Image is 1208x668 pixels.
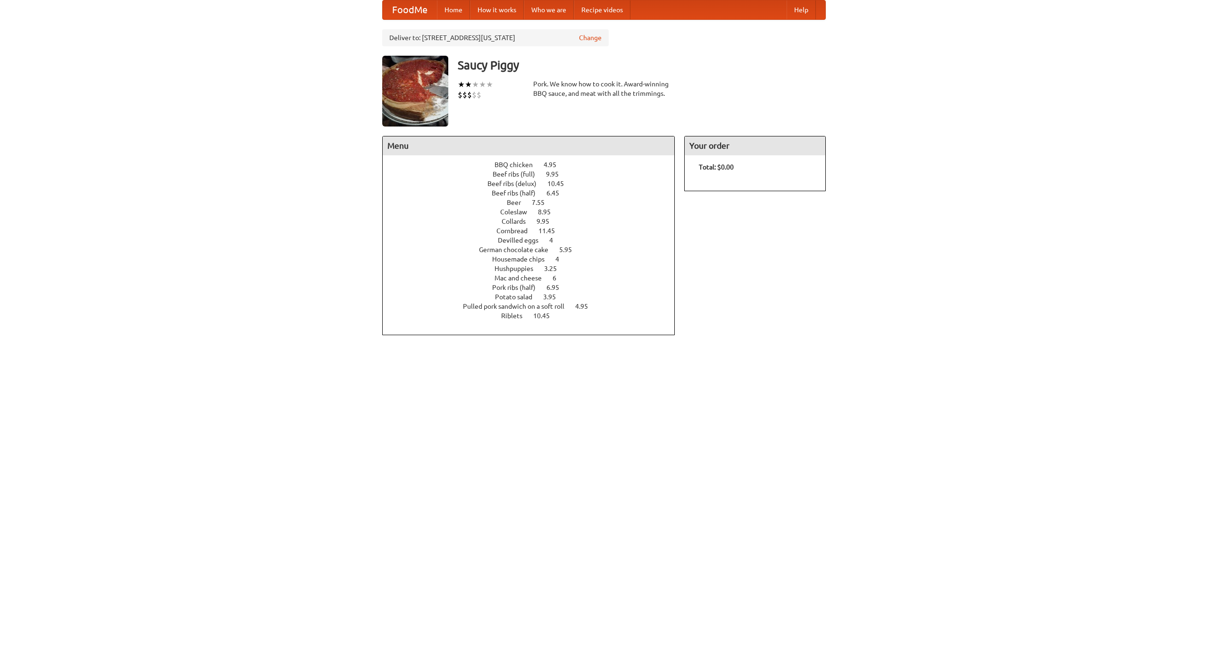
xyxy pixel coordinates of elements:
span: Hushpuppies [495,265,543,272]
a: Mac and cheese 6 [495,274,574,282]
li: ★ [472,79,479,90]
span: 10.45 [547,180,573,187]
a: Housemade chips 4 [492,255,577,263]
span: Pulled pork sandwich on a soft roll [463,303,574,310]
span: Housemade chips [492,255,554,263]
a: How it works [470,0,524,19]
span: BBQ chicken [495,161,542,169]
a: Who we are [524,0,574,19]
li: ★ [458,79,465,90]
a: Beef ribs (half) 6.45 [492,189,577,197]
a: Home [437,0,470,19]
span: Mac and cheese [495,274,551,282]
span: Devilled eggs [498,237,548,244]
span: 4 [549,237,562,244]
span: German chocolate cake [479,246,558,254]
span: 6 [553,274,566,282]
li: $ [472,90,477,100]
span: 8.95 [538,208,560,216]
span: 11.45 [538,227,564,235]
a: Devilled eggs 4 [498,237,570,244]
span: 9.95 [546,170,568,178]
a: German chocolate cake 5.95 [479,246,589,254]
b: Total: $0.00 [699,163,734,171]
a: Recipe videos [574,0,630,19]
span: Coleslaw [500,208,537,216]
span: 3.25 [544,265,566,272]
a: Pork ribs (half) 6.95 [492,284,577,291]
h3: Saucy Piggy [458,56,826,75]
li: $ [477,90,481,100]
a: BBQ chicken 4.95 [495,161,574,169]
span: Pork ribs (half) [492,284,545,291]
span: Beef ribs (full) [493,170,545,178]
span: 4.95 [575,303,597,310]
span: Beer [507,199,530,206]
span: 6.95 [546,284,569,291]
h4: Your order [685,136,825,155]
span: 5.95 [559,246,581,254]
span: Cornbread [496,227,537,235]
span: 6.45 [546,189,569,197]
li: ★ [465,79,472,90]
a: FoodMe [383,0,437,19]
a: Pulled pork sandwich on a soft roll 4.95 [463,303,605,310]
h4: Menu [383,136,674,155]
li: $ [467,90,472,100]
a: Beef ribs (full) 9.95 [493,170,576,178]
div: Deliver to: [STREET_ADDRESS][US_STATE] [382,29,609,46]
span: Beef ribs (half) [492,189,545,197]
span: 7.55 [532,199,554,206]
li: $ [458,90,462,100]
span: 4.95 [544,161,566,169]
li: ★ [486,79,493,90]
a: Help [787,0,816,19]
span: 10.45 [533,312,559,320]
span: Riblets [501,312,532,320]
span: Potato salad [495,293,542,301]
a: Beef ribs (delux) 10.45 [487,180,581,187]
a: Beer 7.55 [507,199,562,206]
a: Potato salad 3.95 [495,293,573,301]
span: Collards [502,218,535,225]
div: Pork. We know how to cook it. Award-winning BBQ sauce, and meat with all the trimmings. [533,79,675,98]
a: Collards 9.95 [502,218,567,225]
a: Riblets 10.45 [501,312,567,320]
li: ★ [479,79,486,90]
a: Change [579,33,602,42]
a: Coleslaw 8.95 [500,208,568,216]
li: $ [462,90,467,100]
span: Beef ribs (delux) [487,180,546,187]
a: Cornbread 11.45 [496,227,572,235]
span: 9.95 [537,218,559,225]
a: Hushpuppies 3.25 [495,265,574,272]
img: angular.jpg [382,56,448,127]
span: 3.95 [543,293,565,301]
span: 4 [555,255,569,263]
